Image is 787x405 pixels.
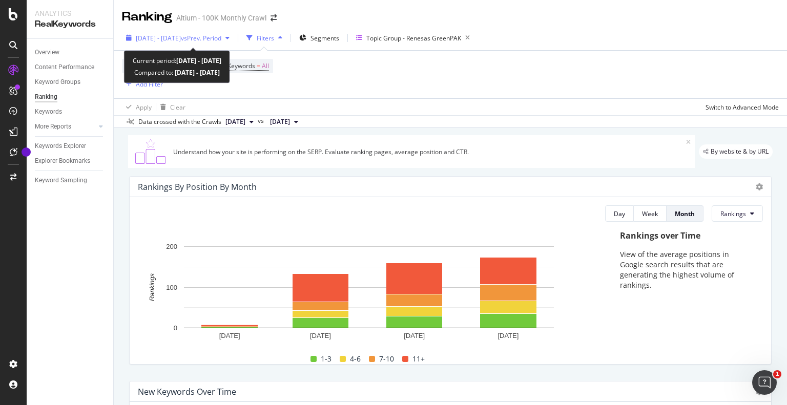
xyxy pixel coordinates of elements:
[257,34,274,42] div: Filters
[35,156,90,166] div: Explorer Bookmarks
[321,353,332,365] span: 1-3
[35,77,106,88] a: Keyword Groups
[620,249,753,290] p: View of the average positions in Google search results that are generating the highest volume of ...
[122,99,152,115] button: Apply
[35,121,96,132] a: More Reports
[227,61,255,70] span: Keywords
[176,56,221,65] b: [DATE] - [DATE]
[166,243,177,250] text: 200
[35,47,59,58] div: Overview
[122,8,172,26] div: Ranking
[720,209,746,218] span: Rankings
[35,62,94,73] div: Content Performance
[133,55,221,67] div: Current period:
[219,332,240,339] text: [DATE]
[136,80,163,89] div: Add Filter
[35,141,86,152] div: Keywords Explorer
[634,205,667,222] button: Week
[412,353,425,365] span: 11+
[366,34,461,42] div: Topic Group - Renesas GreenPAK
[138,241,600,344] svg: A chart.
[257,61,260,70] span: =
[35,8,105,18] div: Analytics
[773,370,781,378] span: 1
[138,182,257,192] div: Rankings By Position By Month
[35,92,57,102] div: Ranking
[173,68,220,77] b: [DATE] - [DATE]
[35,47,106,58] a: Overview
[711,148,769,155] span: By website & by URL
[173,147,686,156] div: Understand how your site is performing on the SERP. Evaluate ranking pages, average position and ...
[752,370,777,395] iframe: Intercom live chat
[262,59,269,73] span: All
[148,273,156,302] text: Rankings
[35,106,106,117] a: Keywords
[242,30,286,46] button: Filters
[310,332,331,339] text: [DATE]
[352,30,474,46] button: Topic Group - Renesas GreenPAK
[295,30,343,46] button: Segments
[35,62,106,73] a: Content Performance
[404,332,425,339] text: [DATE]
[35,18,105,30] div: RealKeywords
[156,99,185,115] button: Clear
[310,34,339,42] span: Segments
[379,353,394,365] span: 7-10
[225,117,245,126] span: 2025 Sep. 17th
[138,387,236,397] div: New Keywords Over Time
[221,116,258,128] button: [DATE]
[22,147,31,157] div: Tooltip anchor
[642,209,658,218] div: Week
[132,139,169,164] img: C0S+odjvPe+dCwPhcw0W2jU4KOcefU0IcxbkVEfgJ6Ft4vBgsVVQAAAABJRU5ErkJggg==
[701,99,779,115] button: Switch to Advanced Mode
[181,34,221,42] span: vs Prev. Period
[174,324,177,332] text: 0
[35,141,106,152] a: Keywords Explorer
[35,156,106,166] a: Explorer Bookmarks
[170,103,185,112] div: Clear
[350,353,361,365] span: 4-6
[35,175,87,186] div: Keyword Sampling
[699,144,773,159] div: legacy label
[136,34,181,42] span: [DATE] - [DATE]
[271,14,277,22] div: arrow-right-arrow-left
[134,67,220,78] div: Compared to:
[266,116,302,128] button: [DATE]
[35,106,62,117] div: Keywords
[258,116,266,125] span: vs
[498,332,519,339] text: [DATE]
[620,230,753,242] div: Rankings over Time
[614,209,625,218] div: Day
[667,205,703,222] button: Month
[122,78,163,90] button: Add Filter
[35,92,106,102] a: Ranking
[35,121,71,132] div: More Reports
[605,205,634,222] button: Day
[270,117,290,126] span: 2025 Jun. 28th
[122,30,234,46] button: [DATE] - [DATE]vsPrev. Period
[136,103,152,112] div: Apply
[138,117,221,126] div: Data crossed with the Crawls
[712,205,763,222] button: Rankings
[176,13,266,23] div: Altium - 100K Monthly Crawl
[35,77,80,88] div: Keyword Groups
[706,103,779,112] div: Switch to Advanced Mode
[35,175,106,186] a: Keyword Sampling
[166,284,177,291] text: 100
[675,209,695,218] div: Month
